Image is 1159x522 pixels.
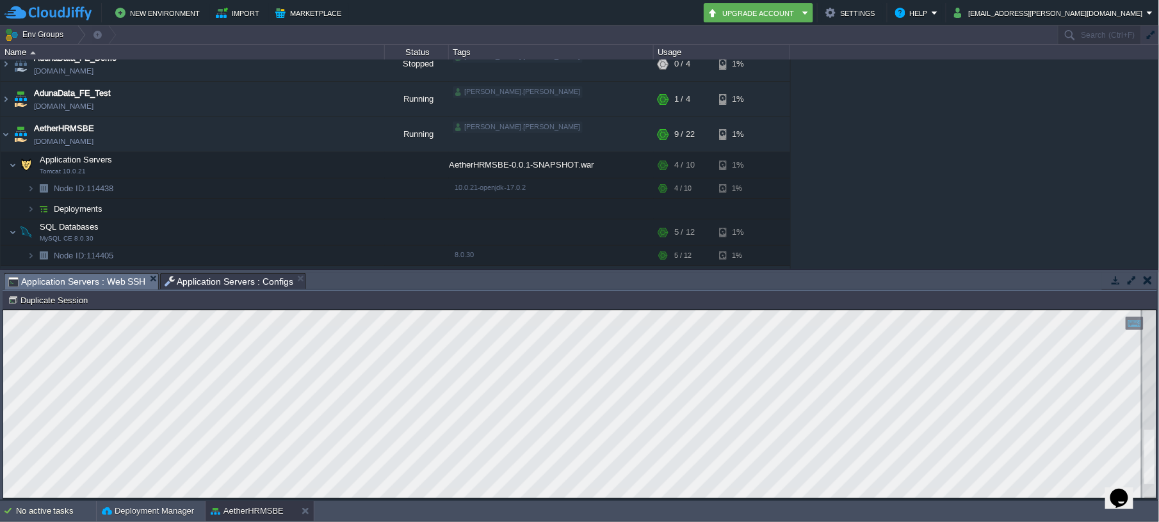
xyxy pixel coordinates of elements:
div: Stopped [385,47,449,81]
div: 1% [719,246,761,265]
div: 1 / 4 [674,266,690,301]
a: Node ID:114438 [53,183,115,194]
div: AetherHRMSBE-0.0.1-SNAPSHOT.war [449,152,654,178]
img: AMDAwAAAACH5BAEAAAAALAAAAAABAAEAAAICRAEAOw== [27,178,35,198]
div: [PERSON_NAME].[PERSON_NAME] [453,122,583,133]
div: Usage [654,45,790,59]
button: Upgrade Account [708,5,798,20]
button: AetherHRMSBE [211,505,284,518]
div: 1 / 4 [674,82,690,116]
div: 1% [719,152,761,178]
a: AetherHRMSBE [34,122,94,135]
img: AMDAwAAAACH5BAEAAAAALAAAAAABAAEAAAICRAEAOw== [12,47,29,81]
div: 1% [719,219,761,245]
img: AMDAwAAAACH5BAEAAAAALAAAAAABAAEAAAICRAEAOw== [35,178,53,198]
span: MySQL CE 8.0.30 [40,235,93,242]
div: Running [385,82,449,116]
div: [PERSON_NAME].[PERSON_NAME] [453,86,583,98]
button: Settings [825,5,879,20]
a: [DOMAIN_NAME] [34,65,93,77]
div: No active tasks [16,501,96,521]
span: Node ID: [54,251,86,260]
button: Duplicate Session [8,294,92,306]
img: AMDAwAAAACH5BAEAAAAALAAAAAABAAEAAAICRAEAOw== [35,246,53,265]
a: Deployments [53,203,104,214]
a: SQL DatabasesMySQL CE 8.0.30 [38,222,101,232]
img: AMDAwAAAACH5BAEAAAAALAAAAAABAAEAAAICRAEAOw== [27,246,35,265]
img: AMDAwAAAACH5BAEAAAAALAAAAAABAAEAAAICRAEAOw== [27,199,35,219]
button: Deployment Manager [102,505,194,518]
div: 0 / 4 [674,47,690,81]
img: AMDAwAAAACH5BAEAAAAALAAAAAABAAEAAAICRAEAOw== [12,117,29,152]
img: AMDAwAAAACH5BAEAAAAALAAAAAABAAEAAAICRAEAOw== [9,152,17,178]
div: 4 / 10 [674,152,695,178]
button: New Environment [115,5,204,20]
a: Node ID:114405 [53,250,115,261]
span: 114405 [53,250,115,261]
div: 1% [719,266,761,301]
div: 5 / 12 [674,219,695,245]
div: 1% [719,178,761,198]
img: AMDAwAAAACH5BAEAAAAALAAAAAABAAEAAAICRAEAOw== [35,199,53,219]
button: [EMAIL_ADDRESS][PERSON_NAME][DOMAIN_NAME] [954,5,1147,20]
div: Name [1,45,384,59]
span: Application Servers : Configs [165,274,294,289]
a: Application ServersTomcat 10.0.21 [38,155,114,164]
span: 10.0.21-openjdk-17.0.2 [455,184,526,191]
img: AMDAwAAAACH5BAEAAAAALAAAAAABAAEAAAICRAEAOw== [1,117,11,152]
div: 1% [719,82,761,116]
div: 1% [719,47,761,81]
div: Status [385,45,448,59]
div: 5 / 12 [674,246,692,265]
span: Tomcat 10.0.21 [40,168,86,175]
span: Application Servers : Web SSH [8,274,146,290]
img: AMDAwAAAACH5BAEAAAAALAAAAAABAAEAAAICRAEAOw== [1,266,11,301]
span: 114438 [53,183,115,194]
a: [DOMAIN_NAME] [34,100,93,113]
img: AMDAwAAAACH5BAEAAAAALAAAAAABAAEAAAICRAEAOw== [12,82,29,116]
span: Application Servers [38,154,114,165]
img: AMDAwAAAACH5BAEAAAAALAAAAAABAAEAAAICRAEAOw== [17,152,35,178]
iframe: chat widget [1105,471,1146,509]
img: AMDAwAAAACH5BAEAAAAALAAAAAABAAEAAAICRAEAOw== [12,266,29,301]
div: Running [385,266,449,301]
img: AMDAwAAAACH5BAEAAAAALAAAAAABAAEAAAICRAEAOw== [1,47,11,81]
div: Running [385,117,449,152]
a: [DOMAIN_NAME] [34,135,93,148]
span: Node ID: [54,184,86,193]
button: Marketplace [275,5,345,20]
button: Env Groups [4,26,68,43]
img: AMDAwAAAACH5BAEAAAAALAAAAAABAAEAAAICRAEAOw== [30,51,36,54]
div: 4 / 10 [674,178,692,198]
img: AMDAwAAAACH5BAEAAAAALAAAAAABAAEAAAICRAEAOw== [1,82,11,116]
a: AdunaData_FE_Test [34,87,111,100]
div: Tags [450,45,653,59]
img: AMDAwAAAACH5BAEAAAAALAAAAAABAAEAAAICRAEAOw== [9,219,17,245]
div: 9 / 22 [674,117,695,152]
img: AMDAwAAAACH5BAEAAAAALAAAAAABAAEAAAICRAEAOw== [17,219,35,245]
span: SQL Databases [38,221,101,232]
button: Help [895,5,932,20]
span: 8.0.30 [455,251,474,258]
button: Import [216,5,264,20]
div: 1% [719,117,761,152]
img: CloudJiffy [4,5,92,21]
